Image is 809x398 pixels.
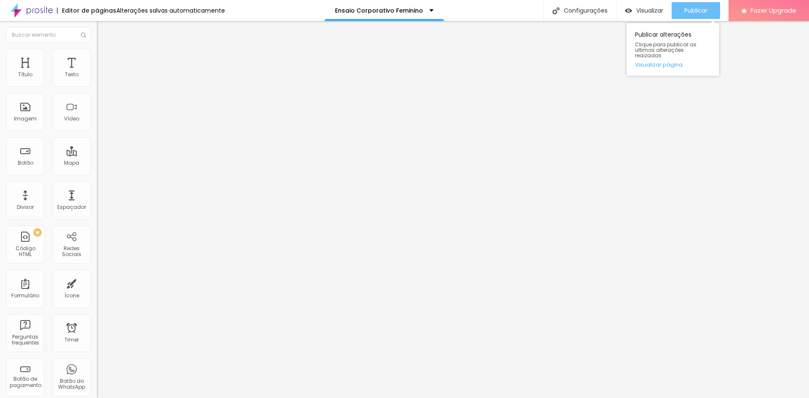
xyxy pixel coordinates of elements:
img: view-1.svg [625,7,632,14]
span: Publicar [684,7,707,14]
span: Visualizar [636,7,663,14]
button: Visualizar [616,2,672,19]
span: Fazer Upgrade [750,7,796,14]
button: Publicar [672,2,720,19]
p: Ensaio Corporativo Feminino [335,8,423,13]
div: Redes Sociais [55,246,88,258]
div: Divisor [17,204,34,210]
div: Formulário [11,293,39,299]
div: Perguntas frequentes [8,334,42,346]
div: Botão do WhatsApp [55,378,88,390]
div: Alterações salvas automaticamente [116,8,225,13]
span: Clique para publicar as ultimas alterações reaizadas [635,42,711,59]
input: Buscar elemento [6,27,91,43]
div: Timer [64,337,79,343]
a: Visualizar página [635,62,711,67]
div: Espaçador [57,204,86,210]
iframe: Editor [97,21,809,398]
div: Ícone [64,293,79,299]
div: Título [18,72,32,77]
div: Editor de páginas [57,8,116,13]
div: Botão de pagamento [8,376,42,388]
div: Código HTML [8,246,42,258]
div: Imagem [14,116,37,122]
img: Icone [81,32,86,37]
div: Vídeo [64,116,79,122]
img: Icone [552,7,560,14]
div: Botão [18,160,33,166]
div: Texto [65,72,78,77]
div: Mapa [64,160,79,166]
div: Publicar alterações [627,23,719,76]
